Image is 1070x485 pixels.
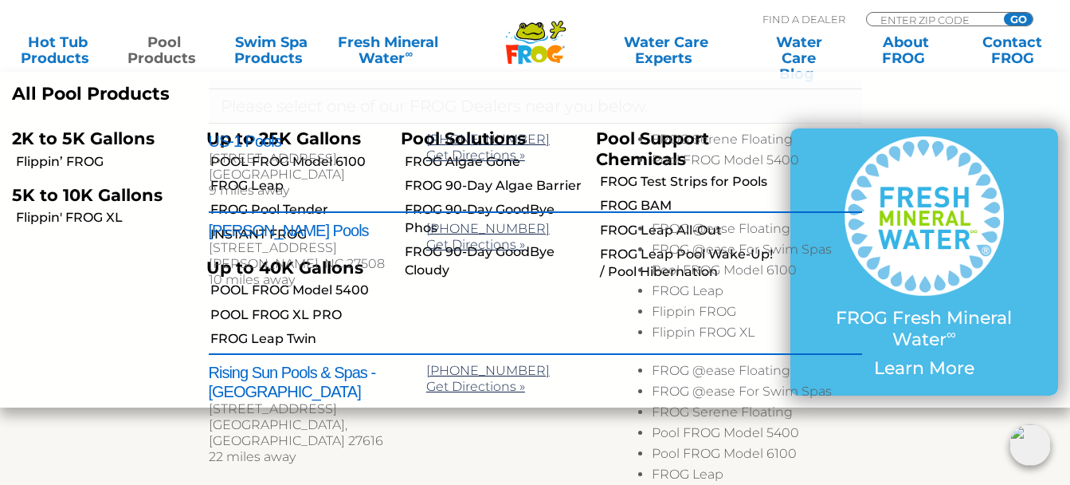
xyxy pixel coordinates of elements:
a: Water CareBlog [758,34,841,66]
div: [PERSON_NAME], NC 27508 [209,256,426,272]
a: [PHONE_NUMBER] [426,221,550,236]
a: Fresh MineralWater∞ [336,34,440,66]
li: Pool FROG Model 5400 [652,425,861,446]
li: FROG @ease Floating [652,221,861,242]
p: Up to 25K Gallons [206,128,377,148]
li: FROG Leap [652,283,861,304]
p: 5K to 10K Gallons [12,185,182,205]
sup: ∞ [405,47,413,60]
li: Pool FROG Model 6100 [652,262,861,283]
li: FROG @ease For Swim Spas [652,242,861,262]
a: [PHONE_NUMBER] [426,132,550,147]
div: [GEOGRAPHIC_DATA] [209,167,426,183]
a: AboutFROG [864,34,947,66]
li: FROG @ease For Swim Spas [652,384,861,404]
li: Flippin FROG [652,304,861,325]
h2: Rising Sun Pools & Spas - [GEOGRAPHIC_DATA] [209,363,426,401]
a: Flippin’ FROG [16,153,194,171]
li: FROG @ease Floating [652,363,861,384]
h2: [PERSON_NAME] Pools [209,221,426,240]
p: Learn More [822,358,1026,379]
div: [GEOGRAPHIC_DATA], [GEOGRAPHIC_DATA] 27616 [209,417,426,449]
li: Pool FROG Model 5400 [652,152,861,173]
a: Swim SpaProducts [229,34,312,66]
sup: ∞ [947,326,956,342]
p: Find A Dealer [762,12,845,26]
h2: US-1 Pools [209,132,426,151]
input: GO [1004,13,1033,26]
img: openIcon [1009,424,1051,466]
a: Water CareExperts [599,34,734,66]
a: PoolProducts [123,34,206,66]
a: All Pool Products [12,84,523,104]
p: Up to 40K Gallons [206,258,377,278]
li: FROG Serene Floating [652,404,861,425]
div: [STREET_ADDRESS] [209,151,426,167]
li: Flippin FROG XL [652,325,861,345]
a: Get Directions » [426,237,525,252]
span: 10 miles away [209,272,295,287]
a: Hot TubProducts [16,34,99,66]
p: 2K to 5K Gallons [12,128,182,148]
div: [STREET_ADDRESS] [209,240,426,256]
p: FROG Fresh Mineral Water [822,308,1026,350]
a: Get Directions » [426,148,525,163]
span: 22 miles away [209,449,296,464]
li: FROG Serene Floating [652,132,861,152]
a: FROG Fresh Mineral Water∞ Learn More [822,136,1026,387]
input: Zip Code Form [879,13,986,26]
a: [PHONE_NUMBER] [426,363,550,378]
span: 9 miles away [209,183,289,198]
li: Pool FROG Model 6100 [652,446,861,467]
a: Get Directions » [426,379,525,394]
div: [STREET_ADDRESS] [209,401,426,417]
a: ContactFROG [971,34,1054,66]
a: Flippin' FROG XL [16,209,194,227]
